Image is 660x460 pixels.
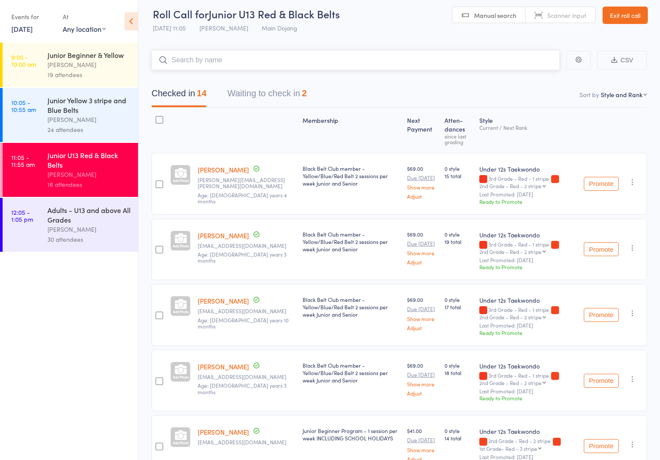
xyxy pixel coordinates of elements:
div: Black Belt Club member - Yellow/Blue/Red Belt 2 sessions per week Junior and Senior [303,362,400,384]
div: 16 attendees [47,179,131,189]
span: Age: [DEMOGRAPHIC_DATA] years 10 months [198,316,289,330]
span: Manual search [474,11,516,20]
small: Last Promoted: [DATE] [479,454,577,460]
div: $69.00 [407,296,437,330]
a: Adjust [407,259,437,265]
div: Black Belt Club member - Yellow/Blue/Red Belt 2 sessions per week Junior and Senior [303,296,400,318]
a: Show more [407,184,437,190]
div: Under 12s Taekwondo [479,165,577,173]
small: Due [DATE] [407,240,437,247]
a: 11:05 -11:55 amJunior U13 Red & Black Belts[PERSON_NAME]16 attendees [3,143,138,197]
span: 0 style [444,296,472,303]
div: [PERSON_NAME] [47,115,131,125]
span: 0 style [444,230,472,238]
span: 15 total [444,172,472,179]
a: Show more [407,316,437,321]
small: patjbyrne@gmail.com [198,308,296,314]
span: Scanner input [547,11,586,20]
span: [PERSON_NAME] [199,24,248,32]
div: $69.00 [407,362,437,396]
a: 12:05 -1:05 pmAdults - U13 and above All Grades[PERSON_NAME]30 attendees [3,198,138,252]
div: Membership [299,112,404,149]
div: Adults - U13 and above All Grades [47,205,131,224]
small: brett.williamson@live.com [198,177,296,189]
div: 30 attendees [47,234,131,244]
a: Show more [407,250,437,256]
div: Junior Beginner Program - 1 session per week INCLUDING SCHOOL HOLIDAYS [303,427,400,442]
span: [DATE] 11:05 [153,24,186,32]
div: 3rd Grade - Red - 1 stripe [479,372,577,386]
small: Due [DATE] [407,175,437,181]
time: 10:05 - 10:55 am [11,99,36,113]
div: 3rd Grade - Red - 1 stripe [479,307,577,320]
div: At [63,10,106,24]
span: 0 style [444,362,472,369]
a: Exit roll call [603,7,648,24]
a: [PERSON_NAME] [198,231,249,240]
div: Next Payment [404,112,441,149]
div: 2nd Grade - Red - 2 stripe [479,249,542,254]
div: Atten­dances [441,112,476,149]
div: Events for [11,10,54,24]
div: Ready to Promote [479,394,577,402]
div: Under 12s Taekwondo [479,362,577,370]
button: Promote [584,177,619,191]
span: 17 total [444,303,472,311]
div: $69.00 [407,230,437,265]
span: 19 total [444,238,472,245]
span: Roll Call for [153,7,209,21]
div: Junior U13 Red & Black Belts [47,150,131,169]
button: CSV [597,51,647,70]
small: Due [DATE] [407,372,437,378]
span: Age: [DEMOGRAPHIC_DATA] years 4 months [198,191,287,205]
div: Under 12s Taekwondo [479,427,577,436]
div: Style and Rank [601,90,643,99]
div: Junior Beginner & Yellow [47,50,131,60]
div: 19 attendees [47,70,131,80]
span: Junior U13 Red & Black Belts [209,7,340,21]
span: Main Dojang [262,24,297,32]
div: 2nd Grade - Red - 2 stripe [479,314,542,320]
div: Black Belt Club member - Yellow/Blue/Red Belt 2 sessions per week Junior and Senior [303,165,400,187]
button: Waiting to check in2 [227,84,306,107]
a: [DATE] [11,24,33,34]
div: 1st Grade- Red - 3 stripe [479,446,537,451]
a: 9:05 -10:00 amJunior Beginner & Yellow[PERSON_NAME]19 attendees [3,43,138,87]
time: 9:05 - 10:00 am [11,54,36,68]
small: Last Promoted: [DATE] [479,257,577,263]
time: 12:05 - 1:05 pm [11,209,33,223]
div: 2nd Grade - Red - 2 stripe [479,438,577,451]
small: Last Promoted: [DATE] [479,322,577,328]
div: Any location [63,24,106,34]
div: 24 attendees [47,125,131,135]
div: $69.00 [407,165,437,199]
div: since last grading [444,133,472,145]
div: Ready to Promote [479,329,577,336]
div: Ready to Promote [479,198,577,205]
div: 2nd Grade - Red - 2 stripe [479,380,542,386]
small: Due [DATE] [407,437,437,443]
label: Sort by [579,90,599,99]
button: Promote [584,439,619,453]
span: Age: [DEMOGRAPHIC_DATA] years 3 months [198,382,286,395]
button: Promote [584,242,619,256]
button: Checked in14 [152,84,206,107]
time: 11:05 - 11:55 am [11,154,35,168]
input: Search by name [152,50,560,70]
small: jaga143@iinet.net.au [198,439,296,445]
div: 2nd Grade - Red - 2 stripe [479,183,542,189]
div: 14 [197,88,206,98]
a: [PERSON_NAME] [198,296,249,305]
span: 14 total [444,434,472,442]
span: 0 style [444,165,472,172]
small: Due [DATE] [407,306,437,312]
div: Under 12s Taekwondo [479,230,577,239]
div: 2 [302,88,306,98]
small: Last Promoted: [DATE] [479,191,577,197]
a: Adjust [407,390,437,396]
span: 18 total [444,369,472,376]
div: Ready to Promote [479,263,577,271]
small: sburnett507@gmail.com [198,374,296,380]
button: Promote [584,308,619,322]
div: Junior Yellow 3 stripe and Blue Belts [47,95,131,115]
